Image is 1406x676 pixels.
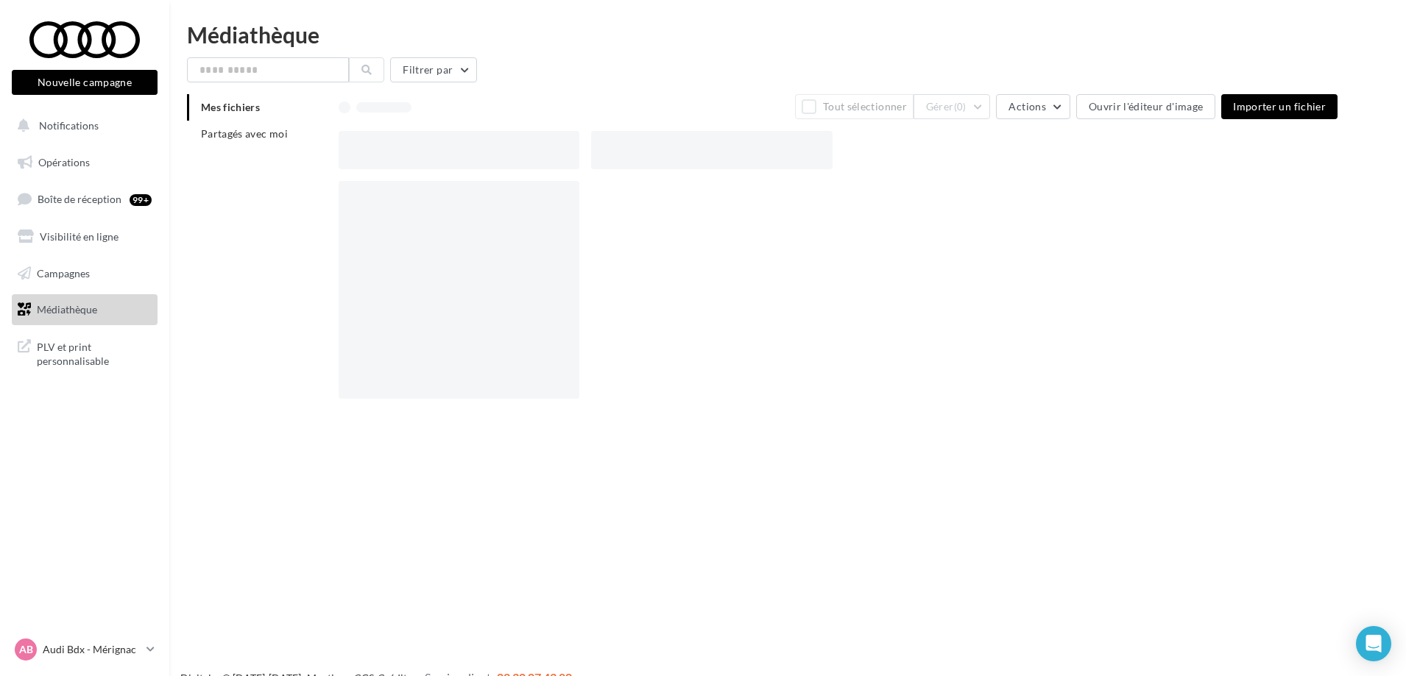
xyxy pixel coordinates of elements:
[390,57,477,82] button: Filtrer par
[39,119,99,132] span: Notifications
[40,230,119,243] span: Visibilité en ligne
[9,258,160,289] a: Campagnes
[9,147,160,178] a: Opérations
[1233,100,1326,113] span: Importer un fichier
[996,94,1070,119] button: Actions
[9,331,160,374] a: PLV et print personnalisable
[795,94,913,119] button: Tout sélectionner
[38,193,121,205] span: Boîte de réception
[954,101,967,113] span: (0)
[9,183,160,215] a: Boîte de réception99+
[37,303,97,316] span: Médiathèque
[1356,626,1391,661] div: Open Intercom Messenger
[12,636,158,663] a: AB Audi Bdx - Mérignac
[37,266,90,279] span: Campagnes
[1076,94,1215,119] button: Ouvrir l'éditeur d'image
[1221,94,1338,119] button: Importer un fichier
[38,156,90,168] span: Opérations
[19,642,33,657] span: AB
[9,294,160,325] a: Médiathèque
[9,110,155,141] button: Notifications
[914,94,991,119] button: Gérer(0)
[43,642,141,657] p: Audi Bdx - Mérignac
[201,101,260,113] span: Mes fichiers
[12,70,158,95] button: Nouvelle campagne
[187,24,1388,46] div: Médiathèque
[9,221,160,252] a: Visibilité en ligne
[130,194,152,206] div: 99+
[201,127,288,140] span: Partagés avec moi
[37,337,152,369] span: PLV et print personnalisable
[1008,100,1045,113] span: Actions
